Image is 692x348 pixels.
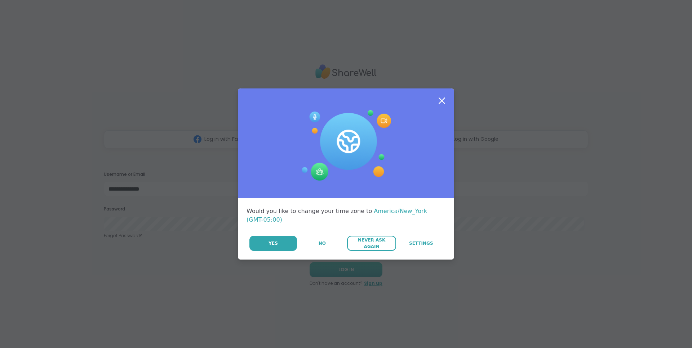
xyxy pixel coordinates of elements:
[269,240,278,247] span: Yes
[298,236,346,251] button: No
[247,207,445,224] div: Would you like to change your time zone to
[351,237,392,250] span: Never Ask Again
[409,240,433,247] span: Settings
[347,236,396,251] button: Never Ask Again
[397,236,445,251] a: Settings
[247,208,427,223] span: America/New_York (GMT-05:00)
[319,240,326,247] span: No
[301,110,391,181] img: Session Experience
[249,236,297,251] button: Yes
